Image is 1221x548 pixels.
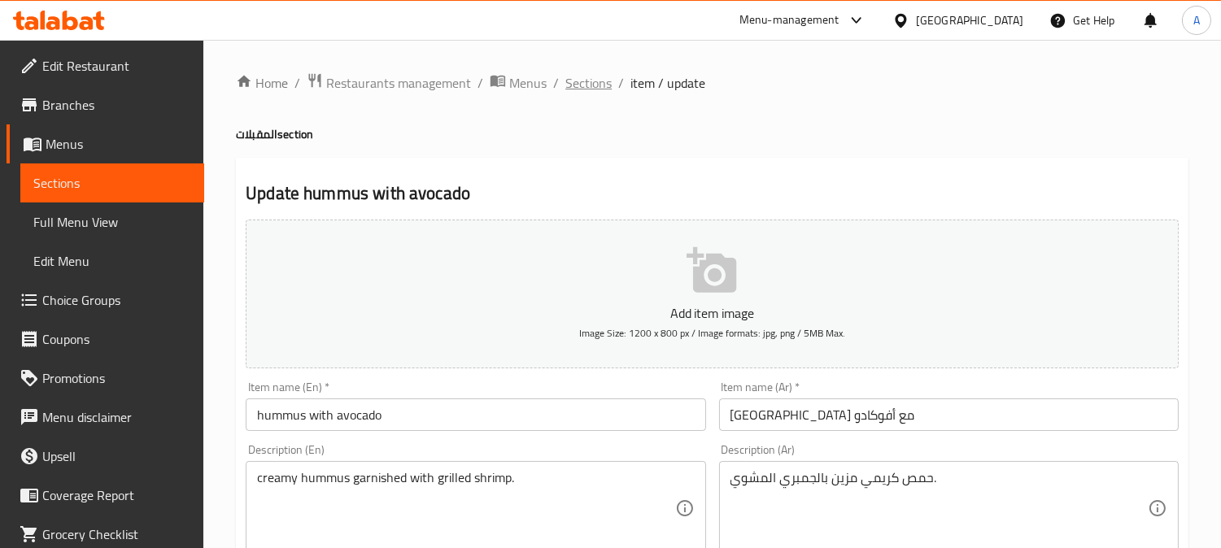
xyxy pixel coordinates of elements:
[509,73,547,93] span: Menus
[1193,11,1200,29] span: A
[618,73,624,93] li: /
[20,202,204,241] a: Full Menu View
[490,72,547,94] a: Menus
[33,212,191,232] span: Full Menu View
[42,368,191,388] span: Promotions
[33,251,191,271] span: Edit Menu
[7,281,204,320] a: Choice Groups
[7,124,204,163] a: Menus
[579,324,845,342] span: Image Size: 1200 x 800 px / Image formats: jpg, png / 5MB Max.
[246,220,1179,368] button: Add item imageImage Size: 1200 x 800 px / Image formats: jpg, png / 5MB Max.
[7,359,204,398] a: Promotions
[730,470,1148,547] textarea: حمص كريمي مزين بالجمبري المشوي.
[7,398,204,437] a: Menu disclaimer
[20,241,204,281] a: Edit Menu
[42,290,191,310] span: Choice Groups
[7,46,204,85] a: Edit Restaurant
[33,173,191,193] span: Sections
[565,73,612,93] a: Sections
[246,398,705,431] input: Enter name En
[42,524,191,544] span: Grocery Checklist
[246,181,1179,206] h2: Update hummus with avocado
[630,73,705,93] span: item / update
[42,95,191,115] span: Branches
[271,303,1153,323] p: Add item image
[326,73,471,93] span: Restaurants management
[236,73,288,93] a: Home
[719,398,1179,431] input: Enter name Ar
[42,407,191,427] span: Menu disclaimer
[236,126,1188,142] h4: المقبلات section
[42,56,191,76] span: Edit Restaurant
[7,476,204,515] a: Coverage Report
[42,329,191,349] span: Coupons
[20,163,204,202] a: Sections
[7,320,204,359] a: Coupons
[916,11,1023,29] div: [GEOGRAPHIC_DATA]
[7,437,204,476] a: Upsell
[42,485,191,505] span: Coverage Report
[46,134,191,154] span: Menus
[307,72,471,94] a: Restaurants management
[294,73,300,93] li: /
[257,470,674,547] textarea: creamy hummus garnished with grilled shrimp.
[739,11,839,30] div: Menu-management
[42,446,191,466] span: Upsell
[7,85,204,124] a: Branches
[236,72,1188,94] nav: breadcrumb
[553,73,559,93] li: /
[477,73,483,93] li: /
